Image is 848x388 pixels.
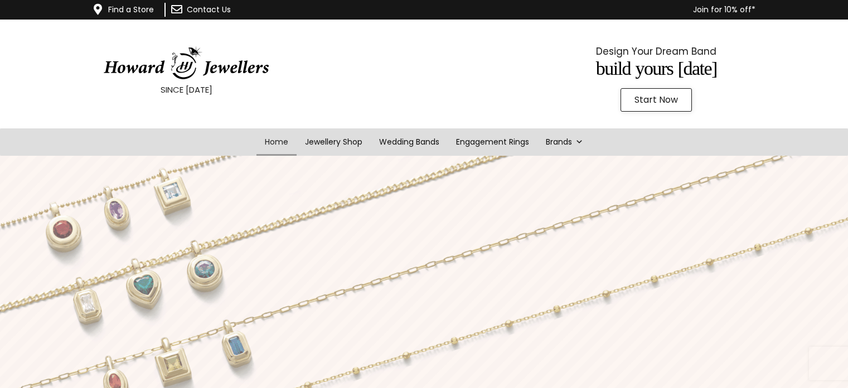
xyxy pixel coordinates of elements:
a: Start Now [621,88,692,112]
a: Find a Store [108,4,154,15]
span: Start Now [634,95,678,104]
a: Brands [537,128,592,156]
a: Jewellery Shop [297,128,371,156]
p: Join for 10% off* [296,3,755,17]
img: HowardJewellersLogo-04 [103,46,270,80]
span: Build Yours [DATE] [596,58,717,79]
a: Contact Us [187,4,231,15]
p: SINCE [DATE] [28,83,345,97]
p: Design Your Dream Band [498,43,815,60]
a: Engagement Rings [448,128,537,156]
a: Wedding Bands [371,128,448,156]
a: Home [256,128,297,156]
